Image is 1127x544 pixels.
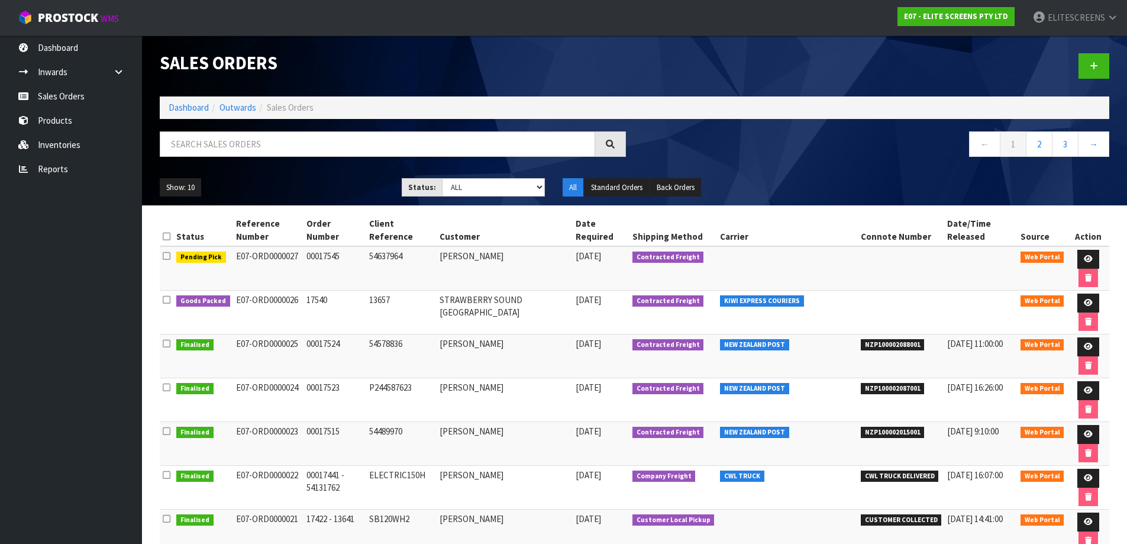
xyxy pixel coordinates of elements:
[160,178,201,197] button: Show: 10
[947,513,1003,524] span: [DATE] 14:41:00
[176,514,214,526] span: Finalised
[1052,131,1078,157] a: 3
[176,295,230,307] span: Goods Packed
[861,471,939,482] span: CWL TRUCK DELIVERED
[969,131,1000,157] a: ←
[720,383,789,395] span: NEW ZEALAND POST
[585,178,649,197] button: Standard Orders
[408,182,436,192] strong: Status:
[233,291,304,334] td: E07-ORD0000026
[1021,383,1064,395] span: Web Portal
[38,10,98,25] span: ProStock
[632,514,715,526] span: Customer Local Pickup
[366,378,437,422] td: P244587623
[233,466,304,510] td: E07-ORD0000022
[160,131,595,157] input: Search sales orders
[176,252,226,263] span: Pending Pick
[632,471,696,482] span: Company Freight
[366,334,437,378] td: 54578836
[366,214,437,246] th: Client Reference
[233,214,304,246] th: Reference Number
[1021,427,1064,439] span: Web Portal
[576,338,601,349] span: [DATE]
[1021,514,1064,526] span: Web Portal
[632,295,704,307] span: Contracted Freight
[720,427,789,439] span: NEW ZEALAND POST
[576,426,601,437] span: [DATE]
[576,382,601,393] span: [DATE]
[303,334,366,378] td: 00017524
[576,250,601,262] span: [DATE]
[632,383,704,395] span: Contracted Freight
[1026,131,1052,157] a: 2
[366,422,437,466] td: 54489970
[904,11,1008,21] strong: E07 - ELITE SCREENS PTY LTD
[233,378,304,422] td: E07-ORD0000024
[366,291,437,334] td: 13657
[233,246,304,291] td: E07-ORD0000027
[437,378,573,422] td: [PERSON_NAME]
[176,427,214,439] span: Finalised
[176,471,214,482] span: Finalised
[303,214,366,246] th: Order Number
[629,214,718,246] th: Shipping Method
[1048,12,1105,23] span: ELITESCREENS
[1000,131,1026,157] a: 1
[303,422,366,466] td: 00017515
[303,246,366,291] td: 00017545
[717,214,858,246] th: Carrier
[720,339,789,351] span: NEW ZEALAND POST
[1078,131,1109,157] a: →
[644,131,1110,160] nav: Page navigation
[176,339,214,351] span: Finalised
[858,214,945,246] th: Connote Number
[947,382,1003,393] span: [DATE] 16:26:00
[176,383,214,395] span: Finalised
[437,246,573,291] td: [PERSON_NAME]
[437,214,573,246] th: Customer
[944,214,1018,246] th: Date/Time Released
[437,422,573,466] td: [PERSON_NAME]
[303,378,366,422] td: 00017523
[573,214,629,246] th: Date Required
[366,246,437,291] td: 54637964
[437,334,573,378] td: [PERSON_NAME]
[437,291,573,334] td: STRAWBERRY SOUND [GEOGRAPHIC_DATA]
[1021,339,1064,351] span: Web Portal
[632,339,704,351] span: Contracted Freight
[947,338,1003,349] span: [DATE] 11:00:00
[720,295,804,307] span: KIWI EXPRESS COURIERS
[563,178,583,197] button: All
[1021,295,1064,307] span: Web Portal
[173,214,233,246] th: Status
[861,339,925,351] span: NZP100002088001
[947,426,999,437] span: [DATE] 9:10:00
[437,466,573,510] td: [PERSON_NAME]
[861,383,925,395] span: NZP100002087001
[720,471,764,482] span: CWL TRUCK
[1021,252,1064,263] span: Web Portal
[1018,214,1067,246] th: Source
[219,102,256,113] a: Outwards
[576,294,601,305] span: [DATE]
[169,102,209,113] a: Dashboard
[303,466,366,510] td: 00017441 - 54131762
[233,422,304,466] td: E07-ORD0000023
[1021,471,1064,482] span: Web Portal
[18,10,33,25] img: cube-alt.png
[861,427,925,439] span: NZP100002015001
[947,469,1003,481] span: [DATE] 16:07:00
[632,427,704,439] span: Contracted Freight
[1067,214,1109,246] th: Action
[576,513,601,524] span: [DATE]
[650,178,701,197] button: Back Orders
[267,102,314,113] span: Sales Orders
[366,466,437,510] td: ELECTRIC150H
[233,334,304,378] td: E07-ORD0000025
[303,291,366,334] td: 17540
[101,13,119,24] small: WMS
[160,53,626,73] h1: Sales Orders
[576,469,601,481] span: [DATE]
[632,252,704,263] span: Contracted Freight
[861,514,942,526] span: CUSTOMER COLLECTED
